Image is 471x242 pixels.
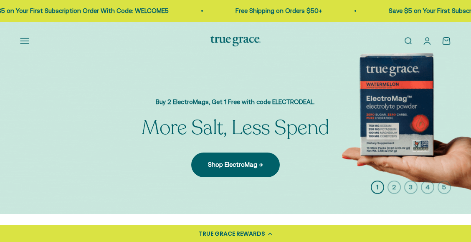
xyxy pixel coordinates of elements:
[404,181,418,194] button: 3
[142,114,329,141] split-lines: More Salt, Less Spend
[199,229,265,238] div: TRUE GRACE REWARDS
[438,181,451,194] button: 5
[142,97,329,107] p: Buy 2 ElectroMags, Get 1 Free with code ELECTRODEAL.
[387,181,401,194] button: 2
[211,7,298,14] a: Free Shipping on Orders $50+
[191,153,280,177] a: Shop ElectroMag →
[371,181,384,194] button: 1
[421,181,434,194] button: 4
